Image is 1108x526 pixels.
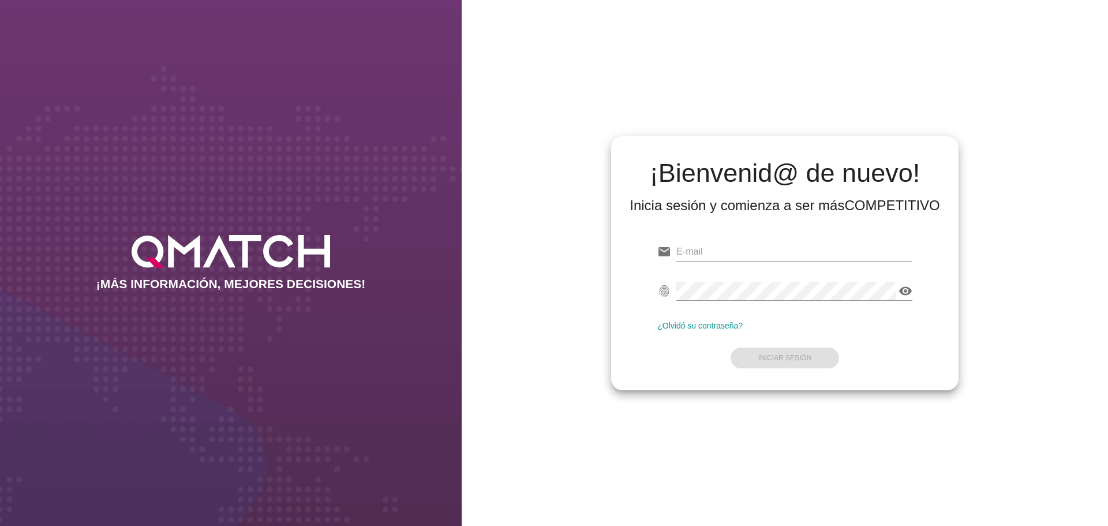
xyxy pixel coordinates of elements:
[657,245,671,259] i: email
[844,197,939,213] strong: COMPETITIVO
[630,159,940,187] h2: ¡Bienvenid@ de nuevo!
[899,284,912,298] i: visibility
[676,243,912,261] input: E-mail
[96,277,366,291] h2: ¡MÁS INFORMACIÓN, MEJORES DECISIONES!
[657,321,743,330] a: ¿Olvidó su contraseña?
[630,196,940,215] div: Inicia sesión y comienza a ser más
[657,284,671,298] i: fingerprint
